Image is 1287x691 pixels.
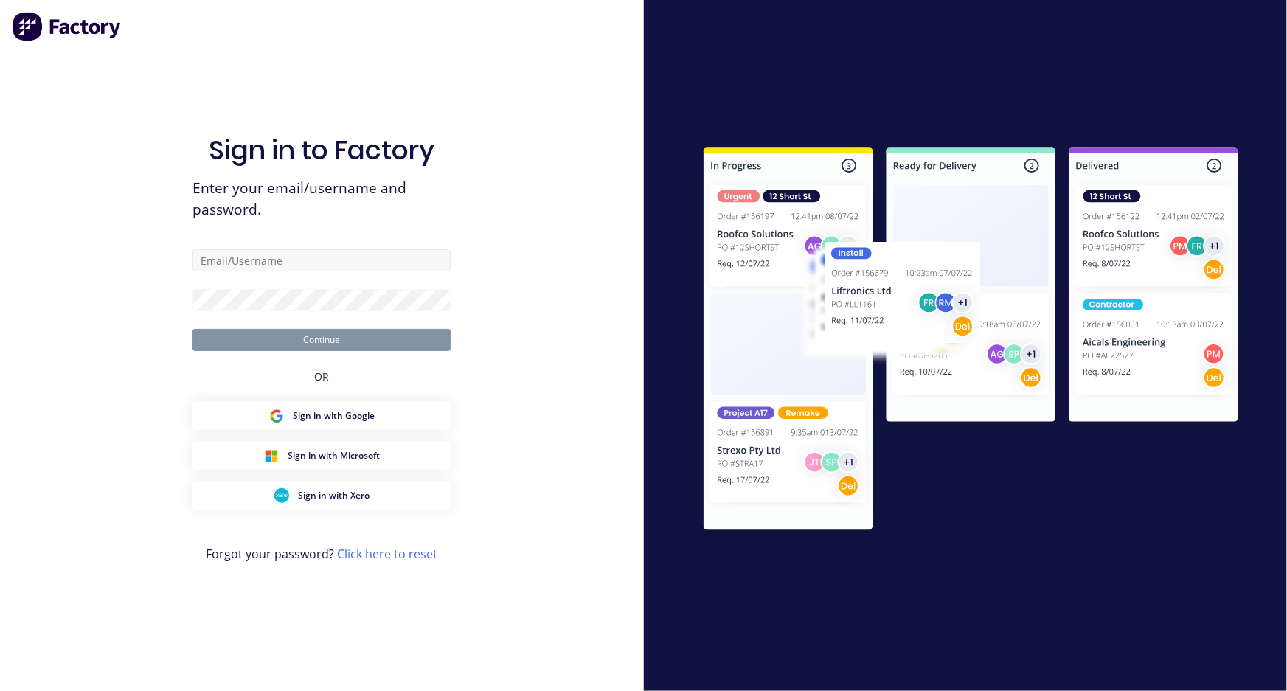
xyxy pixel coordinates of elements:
[337,546,437,562] a: Click here to reset
[192,442,451,470] button: Microsoft Sign inSign in with Microsoft
[206,545,437,563] span: Forgot your password?
[269,409,284,423] img: Google Sign in
[192,249,451,271] input: Email/Username
[293,409,375,423] span: Sign in with Google
[12,12,122,41] img: Factory
[298,489,370,502] span: Sign in with Xero
[192,402,451,430] button: Google Sign inSign in with Google
[314,351,329,402] div: OR
[192,329,451,351] button: Continue
[192,178,451,221] span: Enter your email/username and password.
[671,118,1271,565] img: Sign in
[209,134,434,166] h1: Sign in to Factory
[264,448,279,463] img: Microsoft Sign in
[288,449,380,462] span: Sign in with Microsoft
[192,482,451,510] button: Xero Sign inSign in with Xero
[274,488,289,503] img: Xero Sign in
